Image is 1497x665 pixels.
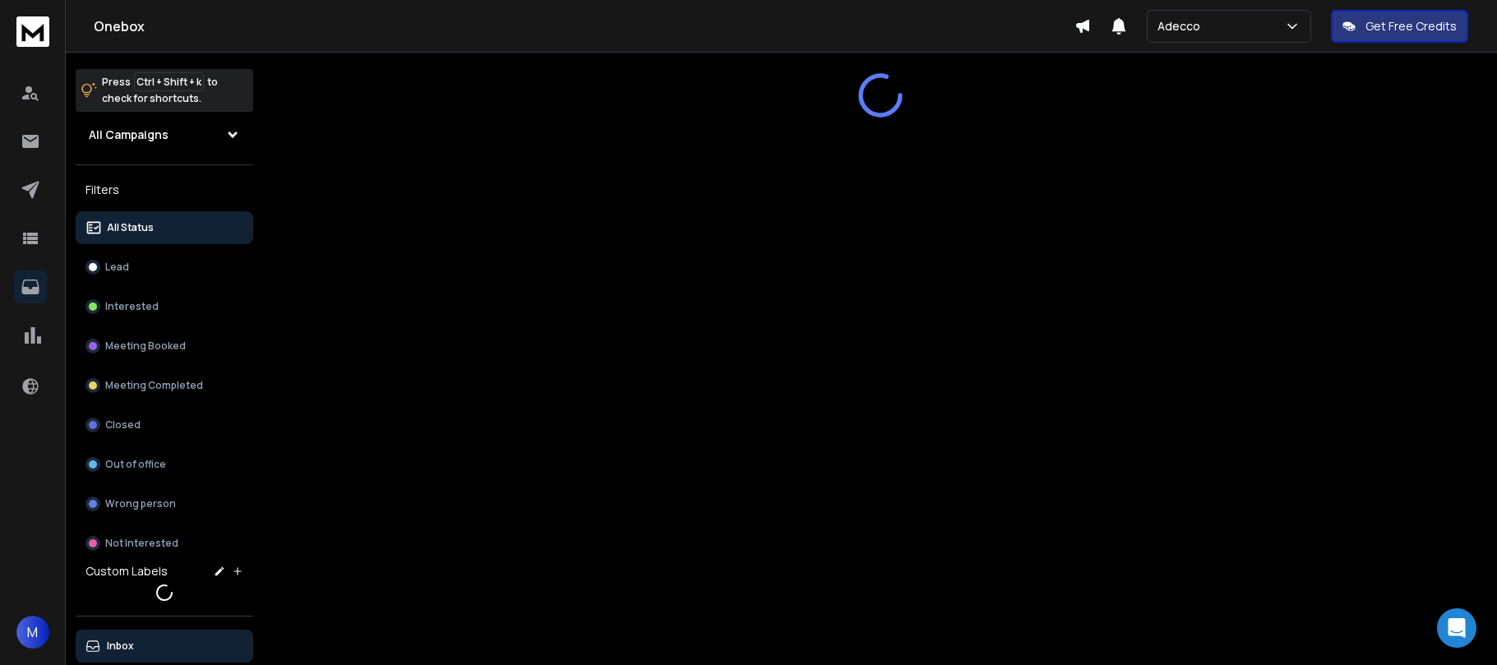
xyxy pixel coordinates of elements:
[76,409,253,441] button: Closed
[94,16,1074,36] h1: Onebox
[105,379,203,392] p: Meeting Completed
[16,16,49,47] img: logo
[105,418,141,432] p: Closed
[105,458,166,471] p: Out of office
[76,527,253,560] button: Not Interested
[76,118,253,151] button: All Campaigns
[1157,18,1207,35] p: Adecco
[76,251,253,284] button: Lead
[76,330,253,363] button: Meeting Booked
[76,487,253,520] button: Wrong person
[107,221,154,234] p: All Status
[89,127,169,143] h1: All Campaigns
[1331,10,1468,43] button: Get Free Credits
[76,630,253,663] button: Inbox
[76,178,253,201] h3: Filters
[76,448,253,481] button: Out of office
[107,640,134,653] p: Inbox
[1437,608,1476,648] div: Open Intercom Messenger
[105,537,178,550] p: Not Interested
[85,563,168,580] h3: Custom Labels
[105,261,129,274] p: Lead
[76,211,253,244] button: All Status
[16,616,49,649] button: M
[1365,18,1457,35] p: Get Free Credits
[105,300,159,313] p: Interested
[102,74,218,107] p: Press to check for shortcuts.
[105,339,186,353] p: Meeting Booked
[134,72,204,91] span: Ctrl + Shift + k
[105,497,176,510] p: Wrong person
[76,290,253,323] button: Interested
[76,369,253,402] button: Meeting Completed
